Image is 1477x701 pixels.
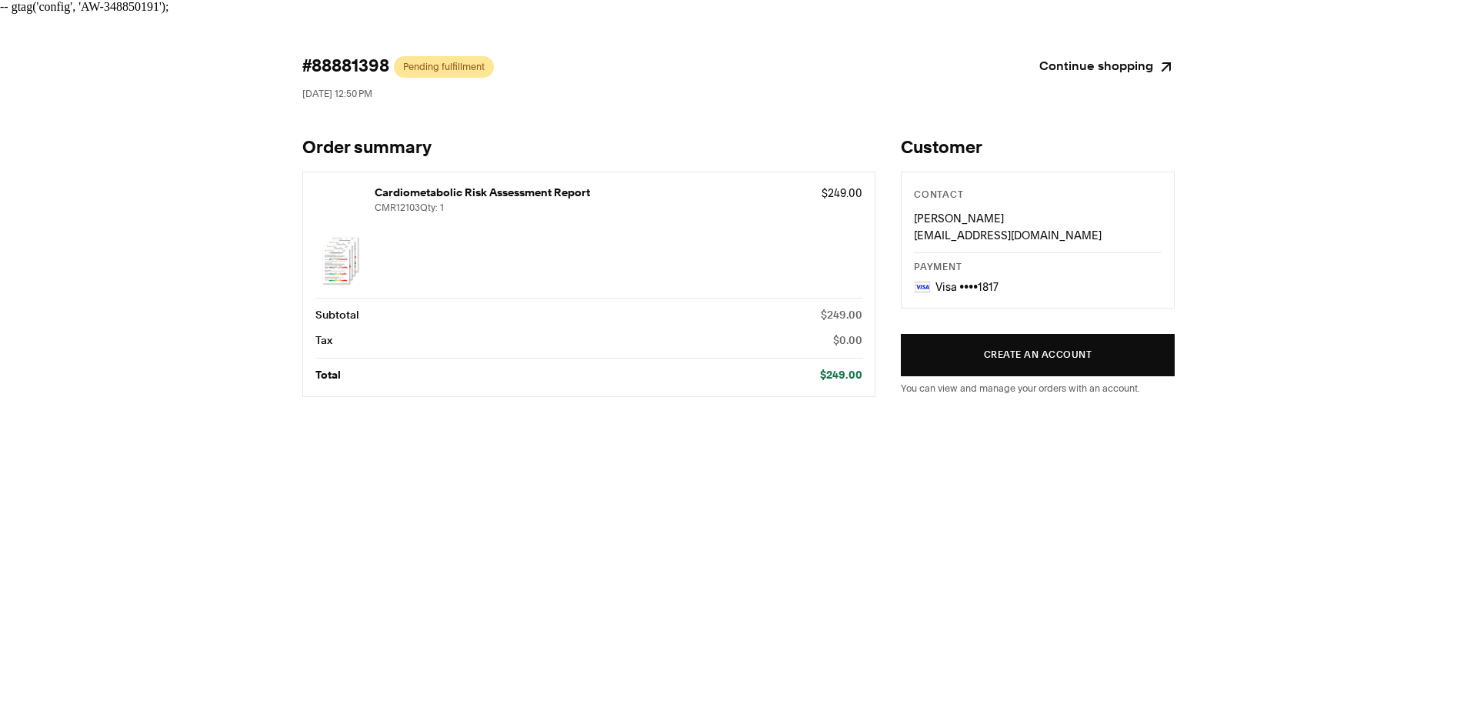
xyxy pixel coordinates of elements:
h1: Order summary [302,138,875,159]
h2: Customer [901,138,1175,159]
p: Subtotal [315,307,359,324]
p: $249.00 [821,307,862,324]
p: $249.00 [822,185,862,202]
span: #88881398 [302,56,389,78]
p: $0.00 [833,332,862,349]
span: [DATE] 12:50 PM [302,88,372,99]
img: Cardiometabolic Risk Assessment Report [315,235,366,286]
a: Continue shopping [1039,56,1175,78]
span: Payment [914,263,962,272]
span: Pending fulfillment [403,61,485,73]
span: Contact [914,191,963,200]
p: Total [315,367,341,384]
button: Create an account [901,334,1175,376]
a: Cardiometabolic Risk Assessment Report [375,185,813,202]
span: Qty: 1 [420,202,444,213]
span: [EMAIL_ADDRESS][DOMAIN_NAME] [914,229,1102,242]
span: CMR12103 [375,202,813,214]
p: $249.00 [820,367,862,384]
span: [PERSON_NAME] [914,212,1004,225]
span: You can view and manage your orders with an account. [901,382,1140,394]
p: Visa ••••1817 [935,279,999,295]
p: Tax [315,332,332,349]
